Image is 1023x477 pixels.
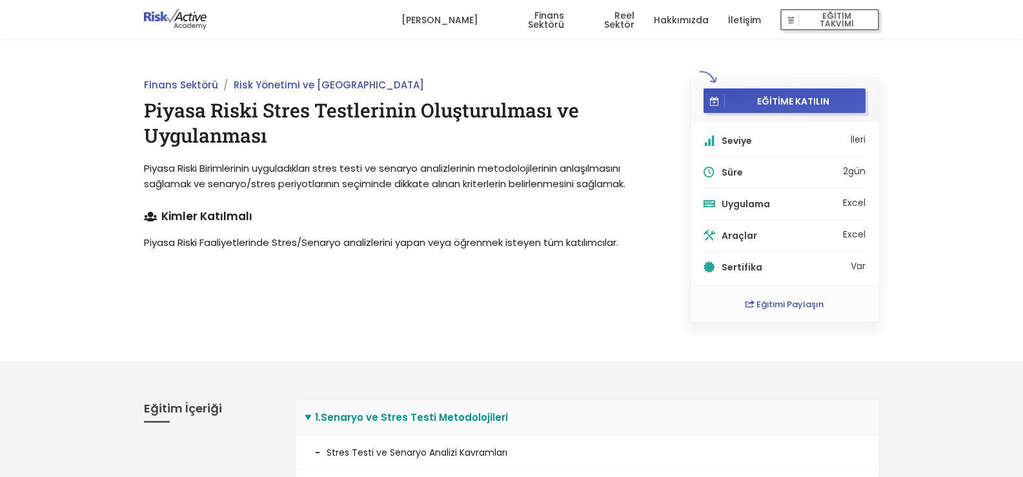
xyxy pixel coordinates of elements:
a: Eğitimi Paylaşın [745,298,824,310]
a: İletişim [728,1,761,39]
span: Piyasa Riski Birimlerinin uyguladıkları stres testi ve senaryo analizlerinin metodolojilerinin an... [144,161,625,190]
h1: Piyasa Riski Stres Testlerinin Oluşturulması ve Uygulanması [144,97,661,148]
li: Var [704,261,866,273]
h3: Eğitim İçeriği [144,400,276,423]
li: Excel [843,198,866,207]
li: Stres Testi ve Senaryo Analizi Kavramları [296,436,879,470]
button: EĞİTİM TAKVİMİ [780,9,879,31]
span: EĞİTİME KATILIN [725,95,862,107]
a: Finans Sektörü [144,78,218,92]
h5: Seviye [722,136,848,145]
a: EĞİTİM TAKVİMİ [780,1,879,39]
p: Piyasa Riski Faaliyetlerinde Stres/Senaryo analizlerini yapan veya öğrenmek isteyen tüm katılımcı... [144,235,661,250]
img: logo-dark.png [144,9,207,30]
button: EĞİTİME KATILIN [704,88,866,113]
h4: Kimler Katılmalı [144,211,661,222]
a: Hakkımızda [654,1,709,39]
h5: Sertifika [722,263,848,272]
li: İleri [704,135,866,157]
a: Finans Sektörü [498,1,564,39]
a: Risk Yönetimi ve [GEOGRAPHIC_DATA] [234,78,424,92]
a: [PERSON_NAME] [401,1,478,39]
li: 2 gün [704,167,866,188]
h5: Araçlar [722,231,840,240]
h5: Süre [722,168,840,177]
summary: 1.Senaryo ve Stres Testi Metodolojileri [296,400,879,436]
li: Excel [843,230,866,239]
a: Reel Sektör [583,1,634,39]
h5: Uygulama [722,199,840,208]
span: EĞİTİM TAKVİMİ [799,11,874,29]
